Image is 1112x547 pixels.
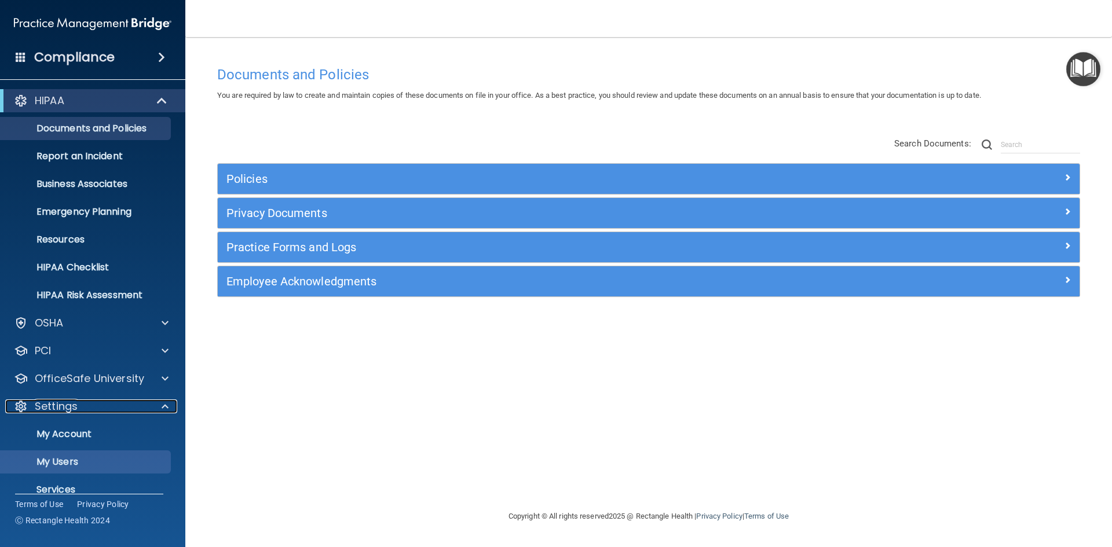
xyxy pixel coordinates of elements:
[35,372,144,386] p: OfficeSafe University
[8,123,166,134] p: Documents and Policies
[226,170,1071,188] a: Policies
[77,498,129,510] a: Privacy Policy
[15,515,110,526] span: Ⓒ Rectangle Health 2024
[8,206,166,218] p: Emergency Planning
[226,204,1071,222] a: Privacy Documents
[226,172,855,185] h5: Policies
[226,207,855,219] h5: Privacy Documents
[8,178,166,190] p: Business Associates
[217,91,981,100] span: You are required by law to create and maintain copies of these documents on file in your office. ...
[8,262,166,273] p: HIPAA Checklist
[35,344,51,358] p: PCI
[696,512,742,520] a: Privacy Policy
[14,344,169,358] a: PCI
[912,465,1098,511] iframe: Drift Widget Chat Controller
[8,150,166,162] p: Report an Incident
[8,428,166,440] p: My Account
[8,289,166,301] p: HIPAA Risk Assessment
[14,94,168,108] a: HIPAA
[894,138,971,149] span: Search Documents:
[217,67,1080,82] h4: Documents and Policies
[35,399,78,413] p: Settings
[8,234,166,245] p: Resources
[14,12,171,35] img: PMB logo
[437,498,860,535] div: Copyright © All rights reserved 2025 @ Rectangle Health | |
[226,272,1071,291] a: Employee Acknowledgments
[8,484,166,495] p: Services
[15,498,63,510] a: Terms of Use
[1001,136,1080,153] input: Search
[226,241,855,254] h5: Practice Forms and Logs
[14,316,169,330] a: OSHA
[14,399,169,413] a: Settings
[226,275,855,288] h5: Employee Acknowledgments
[982,139,992,150] img: ic-search.3b580494.png
[34,49,115,65] h4: Compliance
[8,456,166,468] p: My Users
[1066,52,1100,86] button: Open Resource Center
[35,94,64,108] p: HIPAA
[744,512,789,520] a: Terms of Use
[35,316,64,330] p: OSHA
[14,372,169,386] a: OfficeSafe University
[226,238,1071,256] a: Practice Forms and Logs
